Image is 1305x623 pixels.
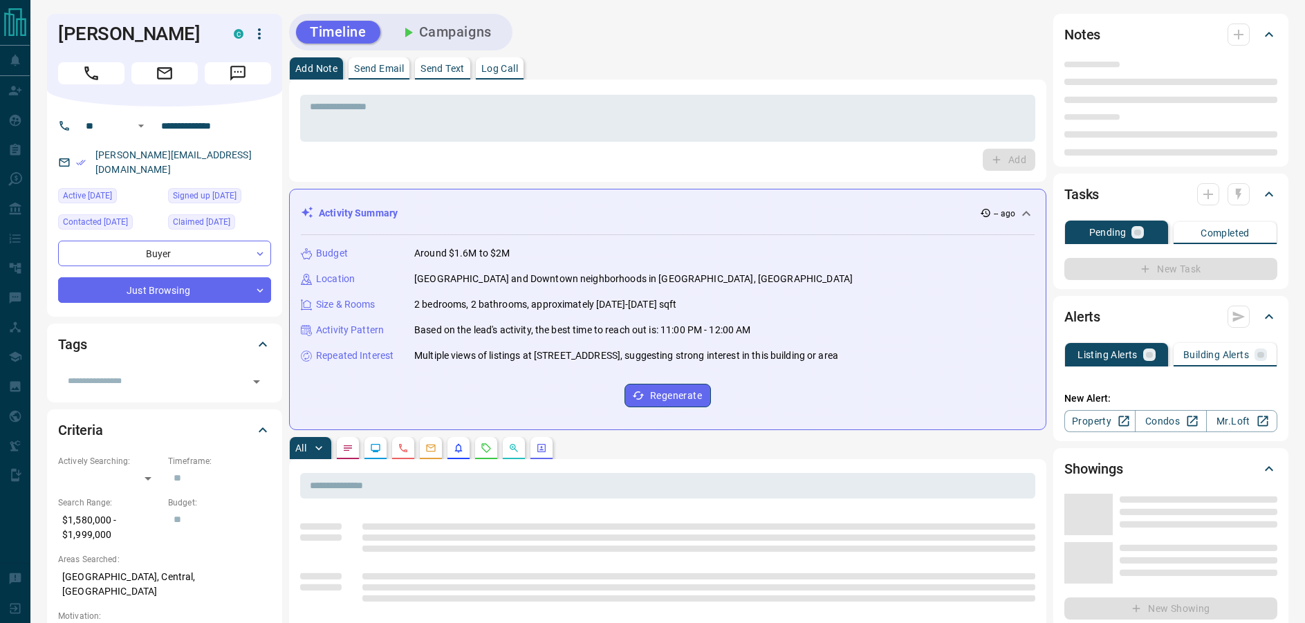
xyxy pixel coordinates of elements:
[58,610,271,622] p: Motivation:
[1064,306,1100,328] h2: Alerts
[370,443,381,454] svg: Lead Browsing Activity
[58,496,161,509] p: Search Range:
[342,443,353,454] svg: Notes
[1064,183,1099,205] h2: Tasks
[414,348,838,363] p: Multiple views of listings at [STREET_ADDRESS], suggesting strong interest in this building or area
[58,419,103,441] h2: Criteria
[58,328,271,361] div: Tags
[205,62,271,84] span: Message
[1206,410,1277,432] a: Mr.Loft
[58,214,161,234] div: Thu Sep 04 2025
[234,29,243,39] div: condos.ca
[425,443,436,454] svg: Emails
[173,189,237,203] span: Signed up [DATE]
[58,23,213,45] h1: [PERSON_NAME]
[316,348,394,363] p: Repeated Interest
[133,118,149,134] button: Open
[58,188,161,207] div: Thu Sep 04 2025
[1064,178,1277,211] div: Tasks
[168,455,271,467] p: Timeframe:
[414,297,677,312] p: 2 bedrooms, 2 bathrooms, approximately [DATE]-[DATE] sqft
[296,21,380,44] button: Timeline
[58,333,86,355] h2: Tags
[624,384,711,407] button: Regenerate
[295,64,337,73] p: Add Note
[58,241,271,266] div: Buyer
[414,246,510,261] p: Around $1.6M to $2M
[63,189,112,203] span: Active [DATE]
[536,443,547,454] svg: Agent Actions
[1064,391,1277,406] p: New Alert:
[58,62,124,84] span: Call
[319,206,398,221] p: Activity Summary
[58,277,271,303] div: Just Browsing
[58,566,271,603] p: [GEOGRAPHIC_DATA], Central, [GEOGRAPHIC_DATA]
[1201,228,1250,238] p: Completed
[508,443,519,454] svg: Opportunities
[295,443,306,453] p: All
[1135,410,1206,432] a: Condos
[994,207,1015,220] p: -- ago
[354,64,404,73] p: Send Email
[95,149,252,175] a: [PERSON_NAME][EMAIL_ADDRESS][DOMAIN_NAME]
[1064,24,1100,46] h2: Notes
[1064,452,1277,485] div: Showings
[76,158,86,167] svg: Email Verified
[398,443,409,454] svg: Calls
[386,21,506,44] button: Campaigns
[316,297,376,312] p: Size & Rooms
[316,246,348,261] p: Budget
[1064,18,1277,51] div: Notes
[1064,300,1277,333] div: Alerts
[168,188,271,207] div: Thu Sep 04 2025
[481,443,492,454] svg: Requests
[131,62,198,84] span: Email
[58,455,161,467] p: Actively Searching:
[420,64,465,73] p: Send Text
[1089,227,1127,237] p: Pending
[316,272,355,286] p: Location
[1183,350,1249,360] p: Building Alerts
[1077,350,1138,360] p: Listing Alerts
[168,496,271,509] p: Budget:
[1064,458,1123,480] h2: Showings
[247,372,266,391] button: Open
[453,443,464,454] svg: Listing Alerts
[58,509,161,546] p: $1,580,000 - $1,999,000
[481,64,518,73] p: Log Call
[58,413,271,447] div: Criteria
[316,323,384,337] p: Activity Pattern
[63,215,128,229] span: Contacted [DATE]
[414,323,751,337] p: Based on the lead's activity, the best time to reach out is: 11:00 PM - 12:00 AM
[301,201,1035,226] div: Activity Summary-- ago
[58,553,271,566] p: Areas Searched:
[173,215,230,229] span: Claimed [DATE]
[1064,410,1136,432] a: Property
[414,272,853,286] p: [GEOGRAPHIC_DATA] and Downtown neighborhoods in [GEOGRAPHIC_DATA], [GEOGRAPHIC_DATA]
[168,214,271,234] div: Thu Sep 04 2025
